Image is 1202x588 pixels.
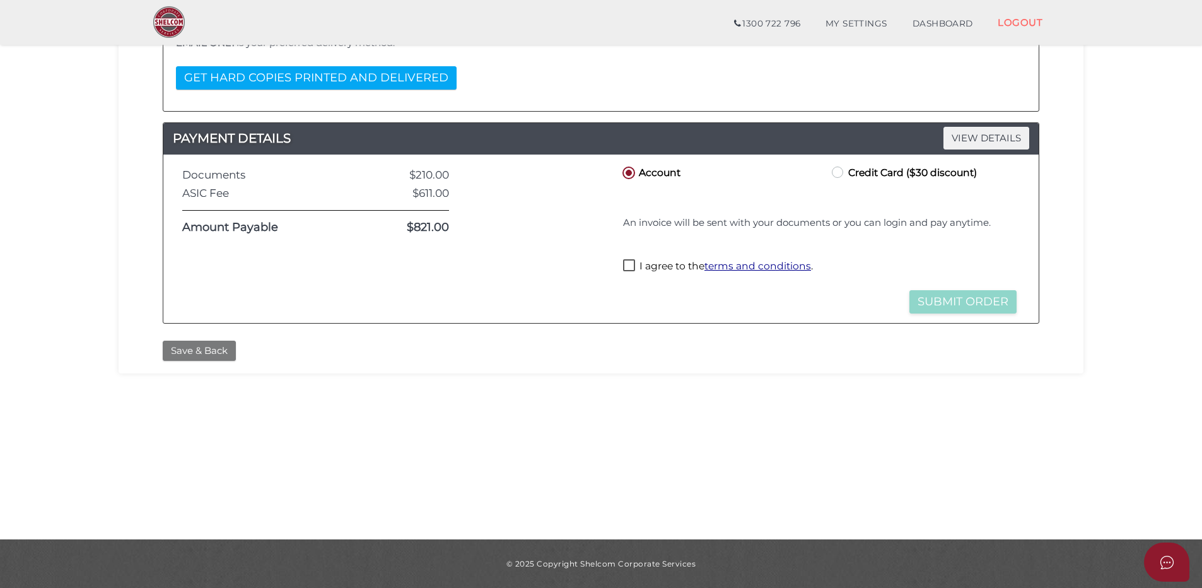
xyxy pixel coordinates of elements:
h4: is your preferred delivery method. [176,38,1026,49]
div: Documents [173,169,357,181]
div: $611.00 [357,187,458,199]
a: terms and conditions [704,260,811,272]
label: I agree to the . [623,259,813,275]
button: Submit Order [909,290,1017,314]
button: Open asap [1144,543,1189,582]
a: MY SETTINGS [813,11,900,37]
a: LOGOUT [985,9,1055,35]
div: ASIC Fee [173,187,357,199]
div: $821.00 [357,221,458,234]
span: VIEW DETAILS [943,127,1029,149]
h4: PAYMENT DETAILS [163,128,1039,148]
div: Amount Payable [173,221,357,234]
button: GET HARD COPIES PRINTED AND DELIVERED [176,66,457,90]
div: $210.00 [357,169,458,181]
label: Account [620,164,680,180]
a: PAYMENT DETAILSVIEW DETAILS [163,128,1039,148]
button: Save & Back [163,341,236,362]
h4: An invoice will be sent with your documents or you can login and pay anytime. [623,218,1017,228]
a: DASHBOARD [900,11,986,37]
a: 1300 722 796 [721,11,813,37]
label: Credit Card ($30 discount) [829,164,977,180]
div: © 2025 Copyright Shelcom Corporate Services [128,558,1074,569]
